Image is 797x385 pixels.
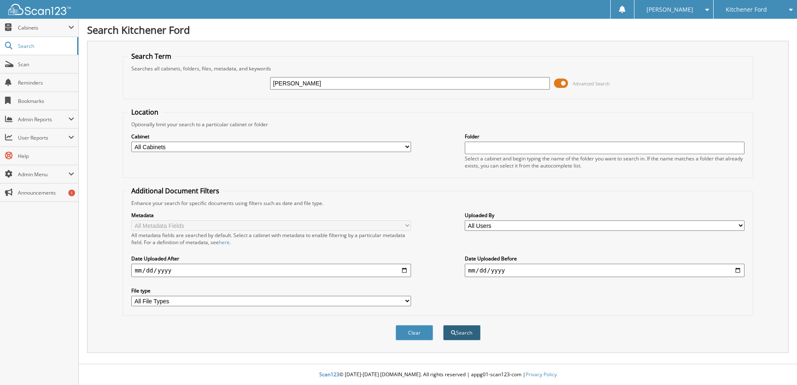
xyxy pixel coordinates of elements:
[647,7,693,12] span: [PERSON_NAME]
[131,212,411,219] label: Metadata
[18,171,68,178] span: Admin Menu
[87,23,789,37] h1: Search Kitchener Ford
[573,80,610,87] span: Advanced Search
[127,200,749,207] div: Enhance your search for specific documents using filters such as date and file type.
[18,24,68,31] span: Cabinets
[465,212,744,219] label: Uploaded By
[18,189,74,196] span: Announcements
[526,371,557,378] a: Privacy Policy
[18,116,68,123] span: Admin Reports
[18,42,73,50] span: Search
[465,255,744,262] label: Date Uploaded Before
[131,133,411,140] label: Cabinet
[396,325,433,340] button: Clear
[18,79,74,86] span: Reminders
[18,152,74,160] span: Help
[131,255,411,262] label: Date Uploaded After
[465,133,744,140] label: Folder
[18,134,68,141] span: User Reports
[79,365,797,385] div: © [DATE]-[DATE] [DOMAIN_NAME]. All rights reserved | appg01-scan123-com |
[465,155,744,169] div: Select a cabinet and begin typing the name of the folder you want to search in. If the name match...
[127,65,749,72] div: Searches all cabinets, folders, files, metadata, and keywords
[131,287,411,294] label: File type
[755,345,797,385] iframe: Chat Widget
[127,121,749,128] div: Optionally limit your search to a particular cabinet or folder
[131,264,411,277] input: start
[68,190,75,196] div: 1
[131,232,411,246] div: All metadata fields are searched by default. Select a cabinet with metadata to enable filtering b...
[18,61,74,68] span: Scan
[443,325,481,340] button: Search
[8,4,71,15] img: scan123-logo-white.svg
[127,52,175,61] legend: Search Term
[465,264,744,277] input: end
[127,186,223,195] legend: Additional Document Filters
[319,371,339,378] span: Scan123
[219,239,230,246] a: here
[127,107,163,117] legend: Location
[18,97,74,105] span: Bookmarks
[726,7,767,12] span: Kitchener Ford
